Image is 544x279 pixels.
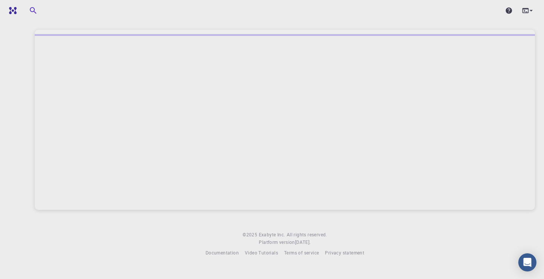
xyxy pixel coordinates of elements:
span: All rights reserved. [287,231,327,239]
a: [DATE]. [295,239,311,246]
a: Video Tutorials [245,249,278,257]
a: Documentation [206,249,239,257]
span: Documentation [206,250,239,256]
span: Video Tutorials [245,250,278,256]
div: Open Intercom Messenger [518,253,536,271]
img: logo [6,7,17,14]
span: Terms of service [284,250,319,256]
span: Exabyte Inc. [259,231,285,237]
span: Platform version [259,239,295,246]
span: Privacy statement [325,250,364,256]
a: Exabyte Inc. [259,231,285,239]
span: © 2025 [243,231,258,239]
span: [DATE] . [295,239,311,245]
a: Privacy statement [325,249,364,257]
a: Terms of service [284,249,319,257]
